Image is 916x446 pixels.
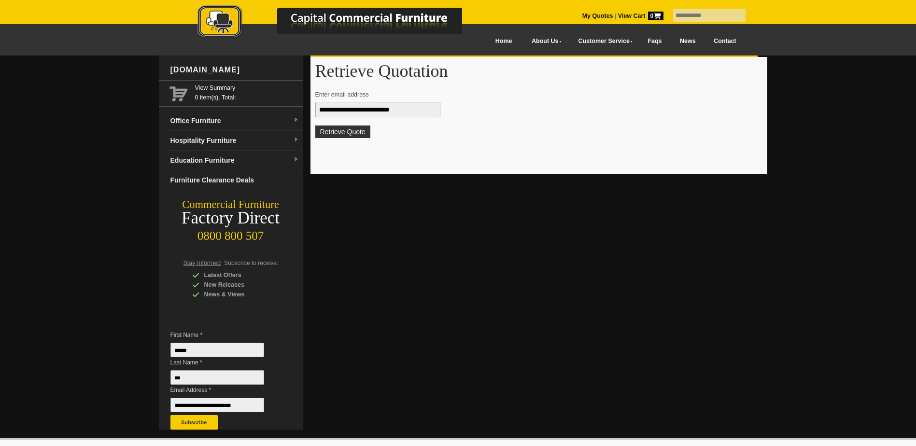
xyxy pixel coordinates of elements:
span: Last Name * [170,358,279,367]
span: Stay Informed [183,260,221,266]
span: First Name * [170,330,279,340]
img: dropdown [293,137,299,143]
img: Capital Commercial Furniture Logo [171,5,509,40]
div: [DOMAIN_NAME] [167,56,303,84]
a: View Cart0 [616,13,663,19]
a: Faqs [639,30,671,52]
a: View Summary [195,83,299,93]
input: Email Address * [170,398,264,412]
a: Contact [705,30,745,52]
span: 0 [648,12,663,20]
a: Education Furnituredropdown [167,151,303,170]
img: dropdown [293,117,299,123]
span: 0 item(s), Total: [195,83,299,101]
a: Furniture Clearance Deals [167,170,303,190]
p: Enter email address [315,90,753,99]
div: New Releases [192,280,284,290]
div: Commercial Furniture [159,198,303,211]
div: News & Views [192,290,284,299]
a: My Quotes [582,13,613,19]
button: Retrieve Quote [315,125,370,138]
a: Hospitality Furnituredropdown [167,131,303,151]
span: Email Address * [170,385,279,395]
a: Customer Service [567,30,638,52]
a: About Us [521,30,567,52]
strong: View Cart [618,13,663,19]
a: Capital Commercial Furniture Logo [171,5,509,43]
a: News [671,30,705,52]
button: Subscribe [170,415,218,430]
input: Last Name * [170,370,264,385]
span: Subscribe to receive: [224,260,278,266]
input: First Name * [170,343,264,357]
img: dropdown [293,157,299,163]
div: Factory Direct [159,211,303,225]
div: Latest Offers [192,270,284,280]
h1: Retrieve Quotation [315,62,762,80]
a: Office Furnituredropdown [167,111,303,131]
div: 0800 800 507 [159,224,303,243]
